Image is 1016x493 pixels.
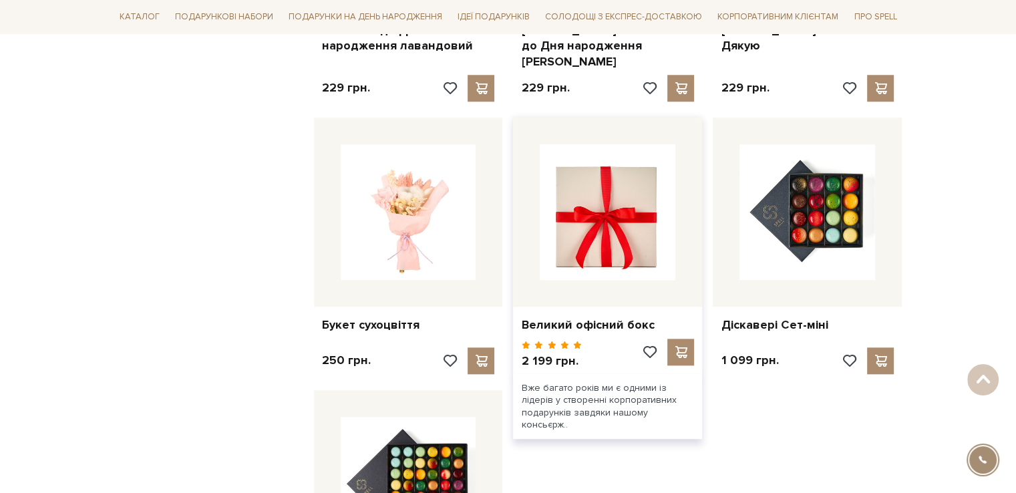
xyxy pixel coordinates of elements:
a: Про Spell [848,7,902,27]
div: Вже багато років ми є одними із лідерів у створенні корпоративних подарунків завдяки нашому консь... [513,374,702,439]
a: Корпоративним клієнтам [712,7,844,27]
img: Букет сухоцвіття [341,144,476,280]
a: Діскавері Сет-міні [721,317,894,333]
a: Ідеї подарунків [452,7,535,27]
a: Подарунки на День народження [283,7,448,27]
a: Великий офісний бокс [521,317,694,333]
a: Букет сухоцвіття [322,317,495,333]
p: 229 грн. [721,80,769,96]
a: Подарункові набори [170,7,279,27]
p: 250 грн. [322,353,371,368]
p: 229 грн. [521,80,569,96]
p: 2 199 грн. [521,353,582,369]
p: 229 грн. [322,80,370,96]
a: Солодощі з експрес-доставкою [540,5,707,28]
p: 1 099 грн. [721,353,778,368]
img: Великий офісний бокс [540,144,675,280]
a: Каталог [114,7,165,27]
